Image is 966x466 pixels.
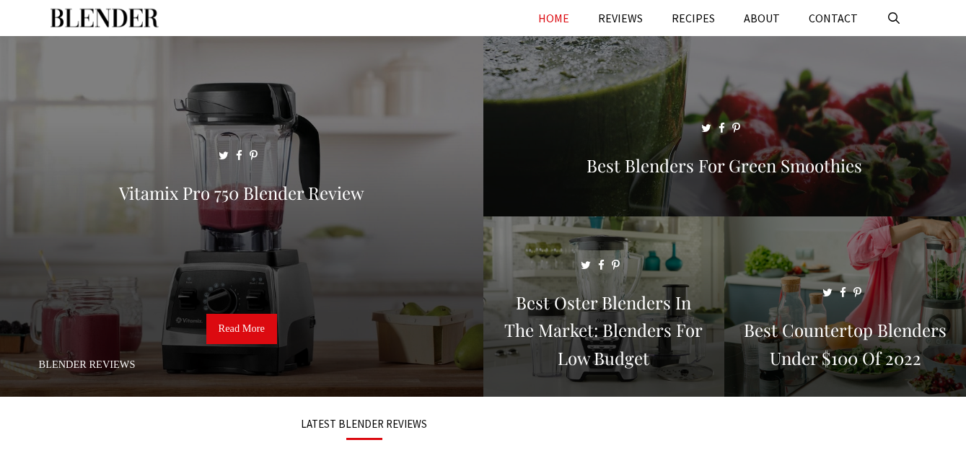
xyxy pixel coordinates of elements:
h3: LATEST BLENDER REVIEWS [69,418,660,429]
a: Best Oster Blenders in the Market: Blenders for Low Budget [483,379,725,394]
a: Blender Reviews [39,359,136,370]
a: Read More [206,314,277,344]
a: Best Countertop Blenders Under $100 of 2022 [724,379,966,394]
